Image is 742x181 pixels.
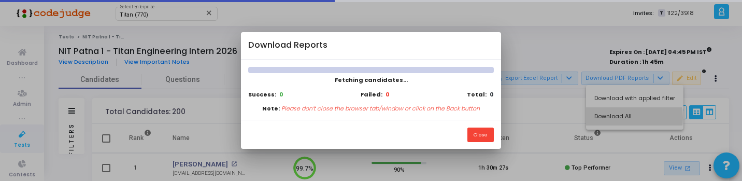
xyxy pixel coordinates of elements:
p: Please don’t close the browser tab/window or click on the Back button [281,104,480,113]
b: Failed: [361,90,382,99]
h4: Download Reports [248,39,327,52]
span: Fetching candidates... [335,76,408,84]
b: 0 [386,90,390,99]
b: 0 [279,90,283,99]
b: Total: [467,90,487,99]
b: 0 [490,90,494,99]
button: Close [467,128,494,142]
b: Success: [248,90,276,99]
b: Note: [262,104,280,113]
